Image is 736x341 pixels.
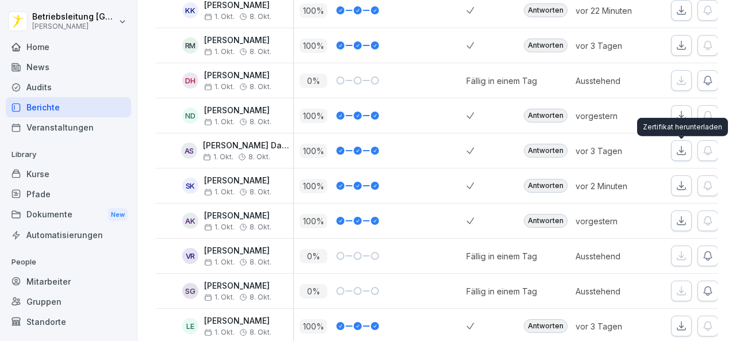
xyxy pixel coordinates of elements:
p: [PERSON_NAME] [204,246,271,256]
div: SG [182,283,198,299]
a: News [6,57,131,77]
p: vorgestern [576,215,656,227]
span: 8. Okt. [248,153,270,161]
p: 100 % [300,144,327,158]
a: Standorte [6,312,131,332]
a: Veranstaltungen [6,117,131,137]
p: 100 % [300,319,327,334]
p: 0 % [300,284,327,298]
div: Fällig in einem Tag [466,250,537,262]
div: Antworten [524,179,568,193]
span: 8. Okt. [250,328,271,336]
p: vor 3 Tagen [576,40,656,52]
span: 8. Okt. [250,223,271,231]
p: 100 % [300,109,327,123]
p: Ausstehend [576,285,656,297]
div: Antworten [524,3,568,17]
p: vor 2 Minuten [576,180,656,192]
div: DH [182,72,198,89]
p: [PERSON_NAME] [204,176,271,186]
p: 0 % [300,249,327,263]
p: vor 3 Tagen [576,320,656,332]
div: Fällig in einem Tag [466,75,537,87]
div: RM [182,37,198,53]
a: DokumenteNew [6,204,131,225]
div: VR [182,248,198,264]
p: 100 % [300,3,327,18]
span: 1. Okt. [203,153,233,161]
div: Antworten [524,109,568,122]
div: Antworten [524,144,568,158]
p: Betriebsleitung [GEOGRAPHIC_DATA] [32,12,116,22]
div: KK [182,2,198,18]
a: Berichte [6,97,131,117]
span: 1. Okt. [204,13,235,21]
p: [PERSON_NAME] [204,1,271,10]
span: 1. Okt. [204,188,235,196]
p: [PERSON_NAME] [204,36,271,45]
div: SK [182,178,198,194]
a: Home [6,37,131,57]
span: 1. Okt. [204,83,235,91]
span: 1. Okt. [204,48,235,56]
span: 1. Okt. [204,118,235,126]
p: 100 % [300,39,327,53]
a: Gruppen [6,292,131,312]
span: 1. Okt. [204,293,235,301]
div: Antworten [524,39,568,52]
a: Mitarbeiter [6,271,131,292]
p: [PERSON_NAME] [204,316,271,326]
a: Pfade [6,184,131,204]
div: LE [182,318,198,334]
span: 8. Okt. [250,48,271,56]
span: 8. Okt. [250,258,271,266]
div: Antworten [524,214,568,228]
p: [PERSON_NAME] [204,281,271,291]
span: 8. Okt. [250,83,271,91]
p: Ausstehend [576,250,656,262]
p: [PERSON_NAME] [32,22,116,30]
p: Ausstehend [576,75,656,87]
p: Library [6,145,131,164]
p: 0 % [300,74,327,88]
p: vor 22 Minuten [576,5,656,17]
p: vor 3 Tagen [576,145,656,157]
div: Zertifikat herunterladen [637,118,728,136]
div: ND [182,108,198,124]
span: 1. Okt. [204,223,235,231]
p: 100 % [300,214,327,228]
p: vorgestern [576,110,656,122]
a: Automatisierungen [6,225,131,245]
p: [PERSON_NAME] [204,106,271,116]
a: Audits [6,77,131,97]
span: 1. Okt. [204,258,235,266]
div: Antworten [524,319,568,333]
div: Fällig in einem Tag [466,285,537,297]
div: AK [182,213,198,229]
span: 8. Okt. [250,118,271,126]
p: [PERSON_NAME] [204,71,271,81]
p: People [6,253,131,271]
span: 1. Okt. [204,328,235,336]
p: [PERSON_NAME] [204,211,271,221]
div: Dokumente [6,204,131,225]
div: New [108,208,128,221]
span: 8. Okt. [250,188,271,196]
span: 8. Okt. [250,13,271,21]
span: 8. Okt. [250,293,271,301]
div: AS [181,143,197,159]
p: [PERSON_NAME] Das [PERSON_NAME] [203,141,293,151]
p: 100 % [300,179,327,193]
a: Kurse [6,164,131,184]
